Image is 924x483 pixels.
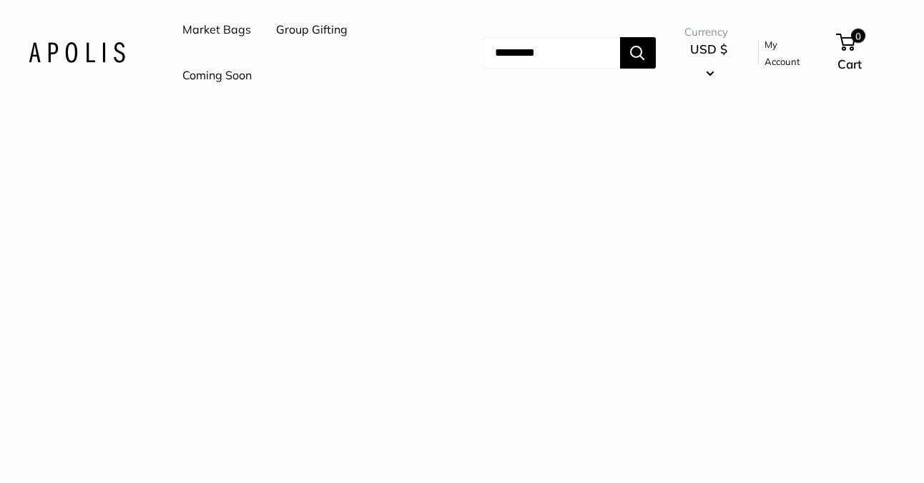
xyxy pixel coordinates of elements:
span: Currency [684,22,734,42]
a: Group Gifting [276,19,348,41]
span: USD $ [690,41,727,56]
a: My Account [765,36,812,71]
button: Search [620,37,656,69]
a: 0 Cart [837,30,895,76]
a: Coming Soon [182,65,252,86]
input: Search... [483,37,620,69]
a: Market Bags [182,19,251,41]
span: 0 [851,29,865,43]
img: Apolis [29,42,125,63]
button: USD $ [684,38,734,84]
span: Cart [837,56,862,71]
